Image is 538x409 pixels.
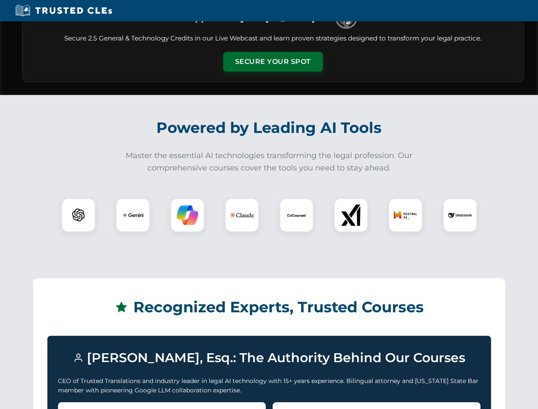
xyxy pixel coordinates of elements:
[279,198,314,232] div: CoCounsel
[33,113,505,143] h2: Powered by Leading AI Tools
[13,4,115,17] img: Trusted CLEs
[334,198,368,232] div: xAI
[170,198,204,232] div: Copilot
[33,34,513,43] p: Secure 2.5 General & Technology Credits in our Live Webcast and learn proven strategies designed ...
[448,203,472,227] img: DeepSeek Logo
[223,52,323,72] button: Secure Your Spot
[116,198,150,232] div: Gemini
[286,204,307,226] img: CoCounsel Logo
[122,204,144,226] img: Gemini Logo
[177,204,198,226] img: Copilot Logo
[225,198,259,232] div: Claude
[58,376,480,395] p: CEO of Trusted Translations and industry leader in legal AI technology with 15+ years experience....
[394,203,417,227] img: Mistral AI Logo
[61,198,95,232] div: ChatGPT
[58,346,480,369] h3: [PERSON_NAME], Esq.: The Authority Behind Our Courses
[230,203,254,227] img: Claude Logo
[47,292,491,322] h2: Recognized Experts, Trusted Courses
[120,150,418,174] p: Master the essential AI technologies transforming the legal profession. Our comprehensive courses...
[443,198,477,232] div: DeepSeek
[340,204,362,226] img: xAI Logo
[66,203,91,228] img: ChatGPT Logo
[388,198,423,232] div: Mistral AI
